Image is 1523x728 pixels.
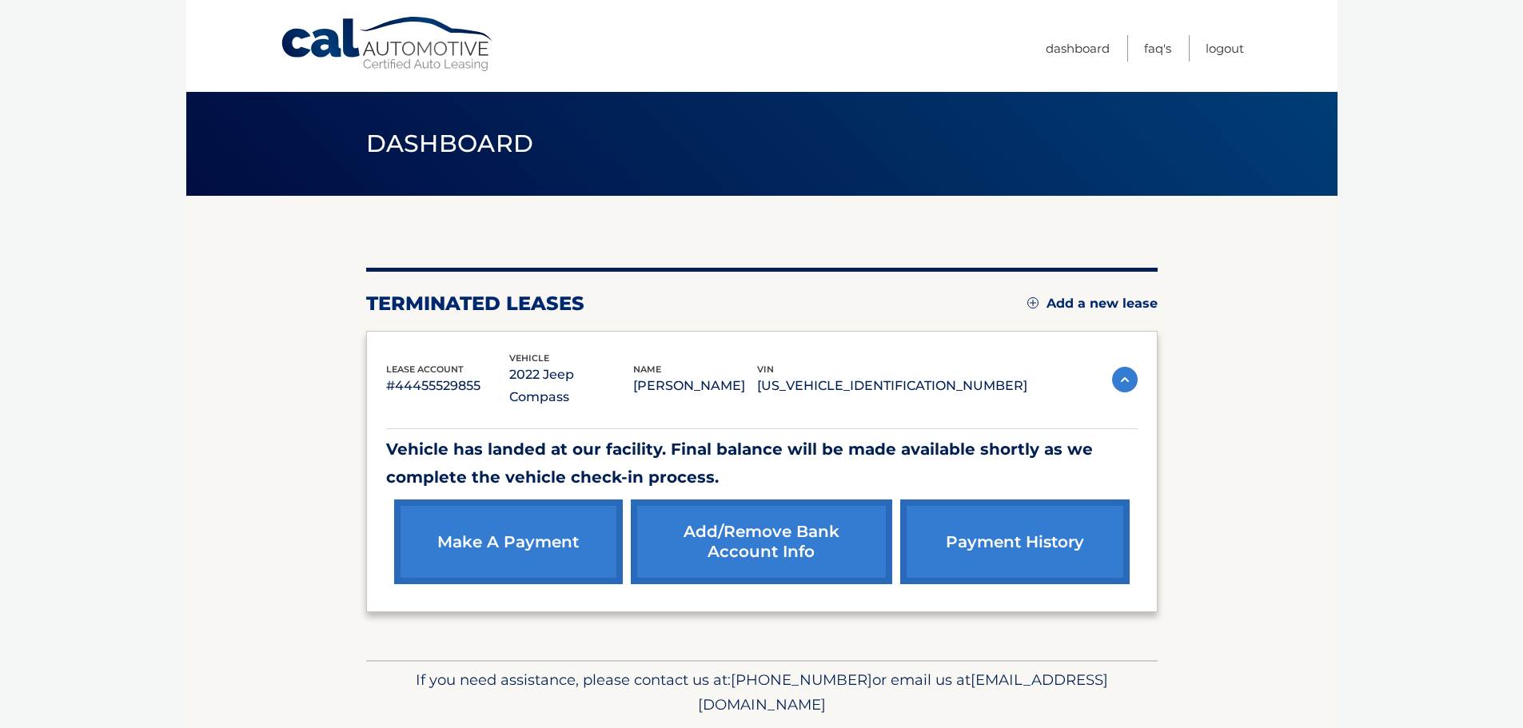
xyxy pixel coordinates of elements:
[366,292,584,316] h2: terminated leases
[633,375,757,397] p: [PERSON_NAME]
[394,499,623,584] a: make a payment
[1027,297,1039,308] img: add.svg
[731,670,872,689] span: [PHONE_NUMBER]
[509,364,633,408] p: 2022 Jeep Compass
[757,375,1027,397] p: [US_VEHICLE_IDENTIFICATION_NUMBER]
[386,375,510,397] p: #44455529855
[900,499,1129,584] a: payment history
[1144,35,1171,62] a: FAQ's
[386,364,464,375] span: lease account
[366,129,534,158] span: Dashboard
[1046,35,1110,62] a: Dashboard
[633,364,661,375] span: name
[386,436,1138,491] p: Vehicle has landed at our facility. Final balance will be made available shortly as we complete t...
[1027,296,1158,312] a: Add a new lease
[377,667,1147,718] p: If you need assistance, please contact us at: or email us at
[280,16,496,73] a: Cal Automotive
[509,352,549,364] span: vehicle
[1206,35,1244,62] a: Logout
[757,364,774,375] span: vin
[1112,367,1138,392] img: accordion-active.svg
[631,499,892,584] a: Add/Remove bank account info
